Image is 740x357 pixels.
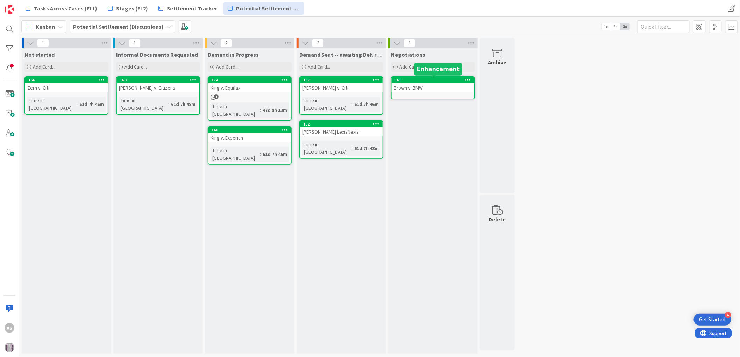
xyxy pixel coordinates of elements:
[208,83,291,92] div: King v. Equifax
[169,100,197,108] div: 61d 7h 48m
[36,22,55,31] span: Kanban
[220,39,232,47] span: 2
[5,323,14,333] div: AS
[208,77,291,92] div: 174King v. Equifax
[119,97,168,112] div: Time in [GEOGRAPHIC_DATA]
[353,144,380,152] div: 61d 7h 48m
[399,64,422,70] span: Add Card...
[211,147,260,162] div: Time in [GEOGRAPHIC_DATA]
[25,77,108,83] div: 166
[699,316,726,323] div: Get Started
[212,128,291,133] div: 168
[489,215,506,223] div: Delete
[299,76,383,115] a: 167[PERSON_NAME] v. CitiTime in [GEOGRAPHIC_DATA]:61d 7h 46m
[299,120,383,159] a: 162[PERSON_NAME] LexisNexisTime in [GEOGRAPHIC_DATA]:61d 7h 48m
[120,78,199,83] div: 163
[116,51,198,58] span: Informal Documents Requested
[211,102,260,118] div: Time in [GEOGRAPHIC_DATA]
[300,121,383,127] div: 162
[620,23,630,30] span: 3x
[404,39,415,47] span: 1
[21,2,101,15] a: Tasks Across Cases (FL1)
[488,58,507,66] div: Archive
[212,78,291,83] div: 174
[208,76,292,121] a: 174King v. EquifaxTime in [GEOGRAPHIC_DATA]:47d 9h 33m
[353,100,380,108] div: 61d 7h 46m
[168,100,169,108] span: :
[725,312,731,318] div: 4
[27,97,77,112] div: Time in [GEOGRAPHIC_DATA]
[299,51,383,58] span: Demand Sent -- awaiting Def. response
[104,2,152,15] a: Stages (FL2)
[33,64,55,70] span: Add Card...
[37,39,49,47] span: 1
[73,23,164,30] b: Potential Settlement (Discussions)
[167,4,217,13] span: Settlement Tracker
[208,126,292,165] a: 168King v. ExperianTime in [GEOGRAPHIC_DATA]:61d 7h 45m
[117,77,199,92] div: 163[PERSON_NAME] v. Citizens
[223,2,304,15] a: Potential Settlement (Discussions)
[261,150,289,158] div: 61d 7h 45m
[637,20,690,33] input: Quick Filter...
[236,4,300,13] span: Potential Settlement (Discussions)
[312,39,324,47] span: 2
[15,1,32,9] span: Support
[260,106,261,114] span: :
[116,76,200,115] a: 163[PERSON_NAME] v. CitizensTime in [GEOGRAPHIC_DATA]:61d 7h 48m
[300,121,383,136] div: 162[PERSON_NAME] LexisNexis
[392,77,474,83] div: 165
[392,83,474,92] div: Brown v. BMW
[24,51,55,58] span: Not started
[261,106,289,114] div: 47d 9h 33m
[302,97,351,112] div: Time in [GEOGRAPHIC_DATA]
[117,83,199,92] div: [PERSON_NAME] v. Citizens
[351,144,353,152] span: :
[208,77,291,83] div: 174
[117,77,199,83] div: 163
[129,39,141,47] span: 1
[28,78,108,83] div: 166
[417,66,460,72] h5: Enhancement
[25,83,108,92] div: Zern v. Citi
[611,23,620,30] span: 2x
[392,77,474,92] div: 165Brown v. BMW
[24,76,108,115] a: 166Zern v. CitiTime in [GEOGRAPHIC_DATA]:61d 7h 46m
[214,94,219,99] span: 1
[694,314,731,326] div: Open Get Started checklist, remaining modules: 4
[5,343,14,352] img: avatar
[300,77,383,92] div: 167[PERSON_NAME] v. Citi
[77,100,78,108] span: :
[300,83,383,92] div: [PERSON_NAME] v. Citi
[116,4,148,13] span: Stages (FL2)
[302,141,351,156] div: Time in [GEOGRAPHIC_DATA]
[208,127,291,133] div: 168
[124,64,147,70] span: Add Card...
[260,150,261,158] span: :
[208,127,291,142] div: 168King v. Experian
[351,100,353,108] span: :
[308,64,330,70] span: Add Card...
[208,133,291,142] div: King v. Experian
[300,127,383,136] div: [PERSON_NAME] LexisNexis
[216,64,239,70] span: Add Card...
[391,51,425,58] span: Negotiations
[300,77,383,83] div: 167
[34,4,97,13] span: Tasks Across Cases (FL1)
[395,78,474,83] div: 165
[602,23,611,30] span: 1x
[208,51,259,58] span: Demand in Progress
[391,76,475,99] a: 165Brown v. BMW
[154,2,221,15] a: Settlement Tracker
[78,100,106,108] div: 61d 7h 46m
[5,5,14,14] img: Visit kanbanzone.com
[303,78,383,83] div: 167
[303,122,383,127] div: 162
[25,77,108,92] div: 166Zern v. Citi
